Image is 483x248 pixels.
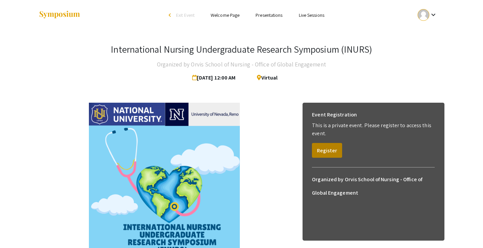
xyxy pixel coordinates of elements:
button: Expand account dropdown [411,7,444,22]
p: This is a private event. Please register to access this event. [312,121,435,138]
h3: International Nursing Undergraduate Research Symposium (INURS) [111,44,372,55]
button: Register [312,143,342,158]
a: Presentations [256,12,282,18]
a: Welcome Page [211,12,239,18]
h4: Organized by Orvis School of Nursing - Office of Global Engagement [157,58,326,71]
span: Virtual [252,71,277,85]
h6: Organized by Orvis School of Nursing - Office of Global Engagement [312,173,435,200]
img: Symposium by ForagerOne [39,10,80,19]
div: arrow_back_ios [169,13,173,17]
h6: Event Registration [312,108,357,121]
a: Live Sessions [299,12,324,18]
span: Exit Event [176,12,195,18]
span: [DATE] 12:00 AM [192,71,238,85]
iframe: Chat [5,218,29,243]
mat-icon: Expand account dropdown [429,11,437,19]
